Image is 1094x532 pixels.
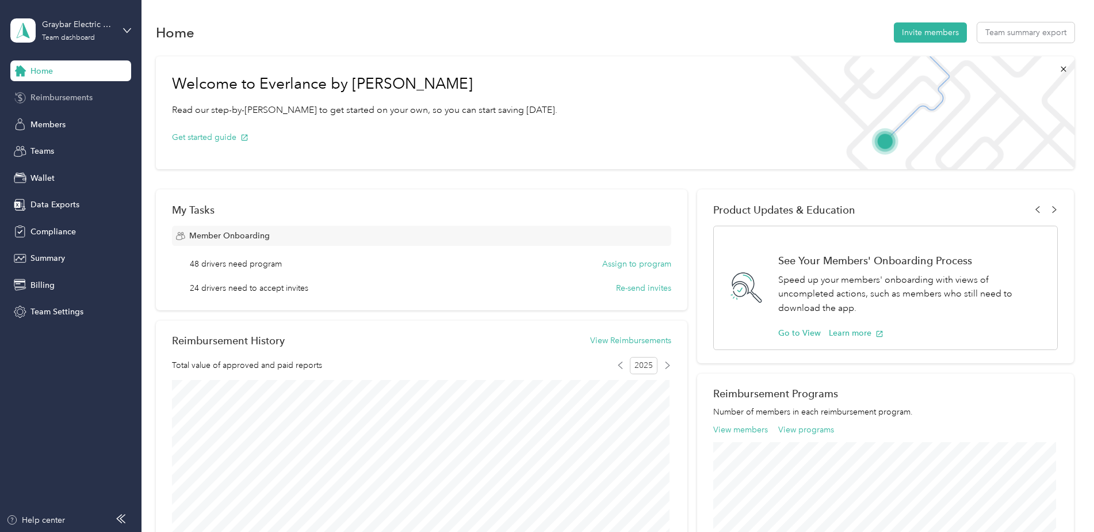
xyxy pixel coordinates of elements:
h1: See Your Members' Onboarding Process [778,254,1045,267]
span: Home [30,65,53,77]
button: Get started guide [172,131,248,143]
span: Members [30,119,66,131]
span: Member Onboarding [189,230,270,242]
span: 24 drivers need to accept invites [190,282,308,294]
button: Re-send invites [616,282,671,294]
iframe: Everlance-gr Chat Button Frame [1030,468,1094,532]
span: Wallet [30,172,55,184]
button: Help center [6,514,65,526]
h1: Welcome to Everlance by [PERSON_NAME] [172,75,557,93]
p: Number of members in each reimbursement program. [713,406,1058,418]
span: Data Exports [30,199,79,211]
span: Team Settings [30,306,83,318]
div: Graybar Electric Company, Inc [42,18,114,31]
h2: Reimbursement Programs [713,387,1058,400]
button: Invite members [894,22,967,43]
span: Product Updates & Education [713,204,855,216]
span: Reimbursements [30,92,93,104]
button: View Reimbursements [590,335,671,347]
span: Summary [30,252,65,264]
span: Teams [30,145,54,157]
div: My Tasks [172,204,671,216]
h1: Home [156,26,194,39]
button: Team summary export [977,22,1074,43]
h2: Reimbursement History [172,335,285,347]
p: Read our step-by-[PERSON_NAME] to get started on your own, so you can start saving [DATE]. [172,103,557,117]
button: Go to View [778,327,821,339]
span: Compliance [30,226,76,238]
p: Speed up your members' onboarding with views of uncompleted actions, such as members who still ne... [778,273,1045,316]
button: Assign to program [602,258,671,270]
div: Team dashboard [42,35,95,41]
button: View members [713,424,768,436]
span: 2025 [630,357,657,374]
button: Learn more [829,327,883,339]
span: 48 drivers need program [190,258,282,270]
img: Welcome to everlance [779,56,1074,169]
button: View programs [778,424,834,436]
span: Billing [30,279,55,291]
span: Total value of approved and paid reports [172,359,322,371]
